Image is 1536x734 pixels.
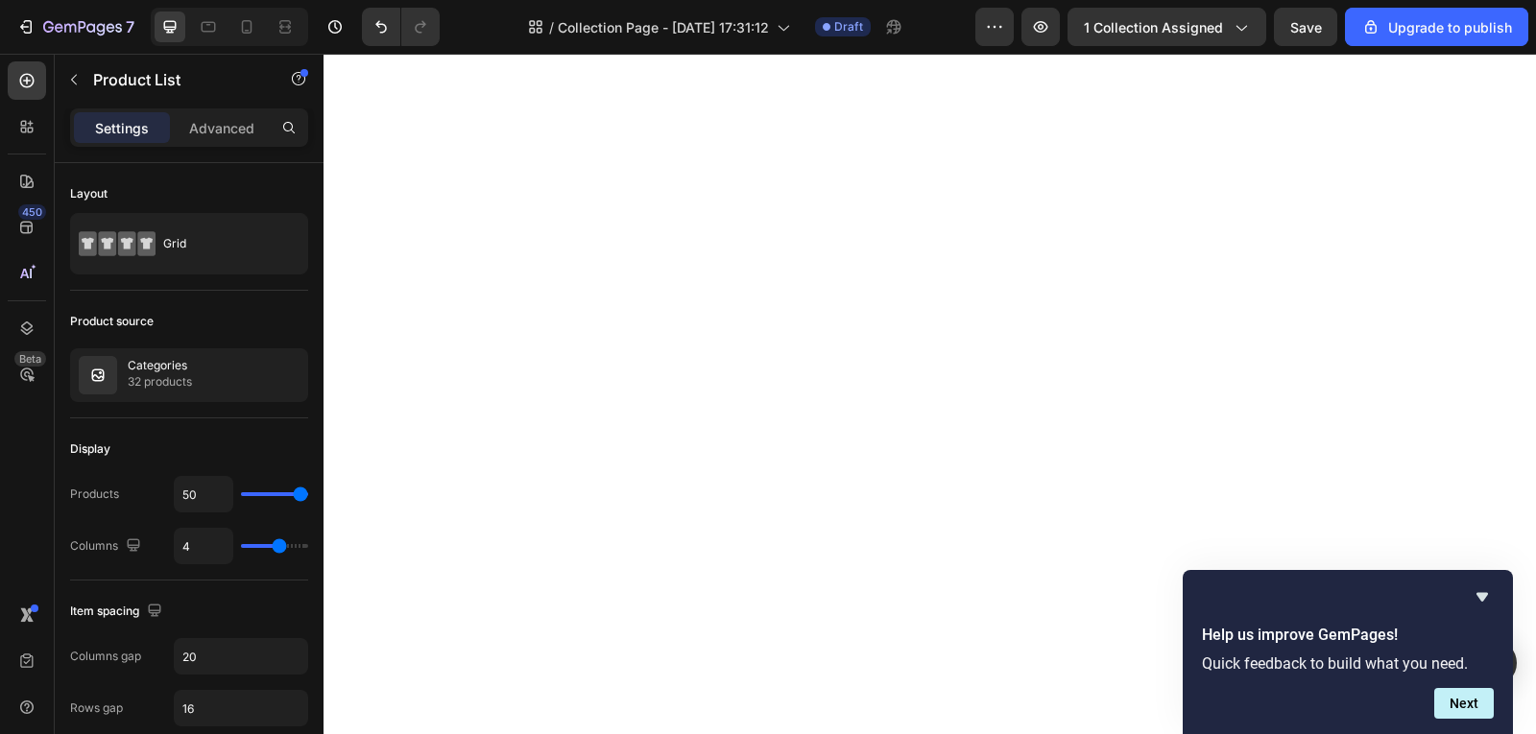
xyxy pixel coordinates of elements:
p: Advanced [189,118,254,138]
input: Auto [175,691,307,725]
input: Auto [175,477,232,511]
div: Undo/Redo [362,8,440,46]
span: Draft [834,18,863,36]
div: 450 [18,204,46,220]
p: Product List [93,68,256,91]
button: 1 collection assigned [1068,8,1266,46]
div: Grid [163,222,280,266]
button: Next question [1434,688,1494,719]
div: Upgrade to publish [1361,17,1512,37]
p: Settings [95,118,149,138]
div: Products [70,485,119,503]
input: Auto [175,529,232,563]
h2: Help us improve GemPages! [1202,624,1494,647]
p: 7 [126,15,134,38]
div: Rows gap [70,699,123,717]
p: Categories [128,359,192,372]
div: Columns [70,533,145,559]
span: Save [1290,19,1322,36]
button: Hide survey [1471,585,1494,608]
button: 7 [8,8,143,46]
div: Item spacing [70,599,166,625]
span: / [549,17,554,37]
button: Save [1274,8,1337,46]
p: Quick feedback to build what you need. [1202,654,1494,673]
div: Columns gap [70,648,141,665]
button: Upgrade to publish [1345,8,1528,46]
p: 32 products [128,372,192,391]
iframe: Design area [324,54,1536,734]
div: Display [70,440,110,458]
div: Help us improve GemPages! [1202,585,1494,719]
div: Beta [14,351,46,367]
div: Product source [70,313,154,330]
span: 1 collection assigned [1084,17,1223,37]
input: Auto [175,639,307,674]
div: Layout [70,185,108,202]
img: collection feature img [79,356,117,394]
span: Collection Page - [DATE] 17:31:12 [558,17,769,37]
